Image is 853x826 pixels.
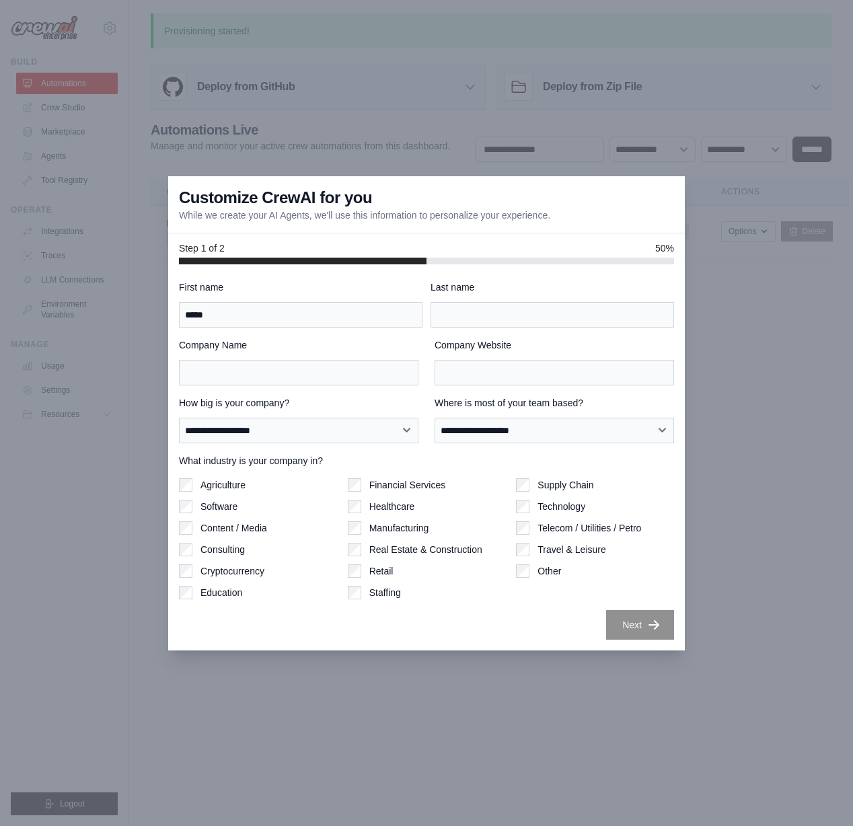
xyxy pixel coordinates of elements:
label: Education [200,586,242,599]
label: How big is your company? [179,396,418,410]
label: Healthcare [369,500,415,513]
label: Consulting [200,543,245,556]
button: Next [606,610,674,640]
label: Telecom / Utilities / Petro [537,521,641,535]
p: While we create your AI Agents, we'll use this information to personalize your experience. [179,209,550,222]
span: Step 1 of 2 [179,241,225,255]
label: Where is most of your team based? [435,396,674,410]
h3: Customize CrewAI for you [179,187,372,209]
label: Content / Media [200,521,267,535]
span: 50% [655,241,674,255]
label: First name [179,280,422,294]
label: Retail [369,564,394,578]
label: Real Estate & Construction [369,543,482,556]
label: Supply Chain [537,478,593,492]
label: Company Name [179,338,418,352]
label: Cryptocurrency [200,564,264,578]
label: Agriculture [200,478,246,492]
label: Other [537,564,561,578]
label: Staffing [369,586,401,599]
label: Financial Services [369,478,446,492]
label: Manufacturing [369,521,429,535]
label: Technology [537,500,585,513]
label: Last name [431,280,674,294]
label: What industry is your company in? [179,454,674,467]
label: Company Website [435,338,674,352]
label: Software [200,500,237,513]
label: Travel & Leisure [537,543,605,556]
